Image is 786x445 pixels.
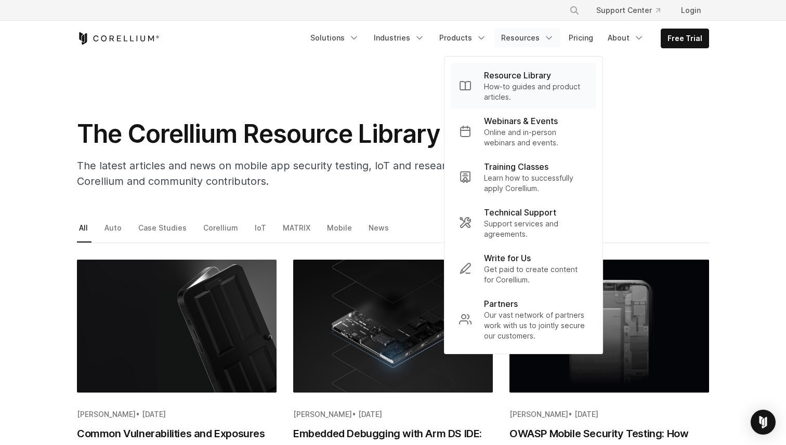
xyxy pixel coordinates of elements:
[565,1,584,20] button: Search
[509,260,709,393] img: OWASP Mobile Security Testing: How Virtual Devices Catch What Top 10 Checks Miss
[588,1,669,20] a: Support Center
[77,260,277,393] img: Common Vulnerabilities and Exposures Examples in Mobile Application Testing
[495,29,560,47] a: Resources
[484,127,588,148] p: Online and in-person webinars and events.
[368,29,431,47] a: Industries
[484,115,558,127] p: Webinars & Events
[484,69,551,82] p: Resource Library
[484,173,588,194] p: Learn how to successfully apply Corellium.
[77,409,277,420] div: •
[358,410,382,419] span: [DATE]
[77,410,136,419] span: [PERSON_NAME]
[509,410,568,419] span: [PERSON_NAME]
[253,221,270,242] a: IoT
[366,221,392,242] a: News
[77,221,91,242] a: All
[293,260,493,393] img: Embedded Debugging with Arm DS IDE: Secure Tools & Techniques for App Developers
[281,221,314,242] a: MATRIX
[451,154,596,200] a: Training Classes Learn how to successfully apply Corellium.
[673,1,709,20] a: Login
[451,63,596,109] a: Resource Library How-to guides and product articles.
[484,310,588,341] p: Our vast network of partners work with us to jointly secure our customers.
[574,410,598,419] span: [DATE]
[142,410,166,419] span: [DATE]
[751,410,776,435] div: Open Intercom Messenger
[136,221,190,242] a: Case Studies
[557,1,709,20] div: Navigation Menu
[484,252,531,264] p: Write for Us
[509,409,709,420] div: •
[102,221,125,242] a: Auto
[293,409,493,420] div: •
[77,32,160,45] a: Corellium Home
[451,246,596,291] a: Write for Us Get paid to create content for Corellium.
[451,109,596,154] a: Webinars & Events Online and in-person webinars and events.
[661,29,709,48] a: Free Trial
[201,221,242,242] a: Corellium
[451,200,596,246] a: Technical Support Support services and agreements.
[433,29,493,47] a: Products
[484,264,588,285] p: Get paid to create content for Corellium.
[484,298,518,310] p: Partners
[484,82,588,102] p: How-to guides and product articles.
[77,159,484,187] span: The latest articles and news on mobile app security testing, IoT and research from Corellium and ...
[562,29,599,47] a: Pricing
[77,118,493,150] h1: The Corellium Resource Library
[484,206,556,219] p: Technical Support
[304,29,365,47] a: Solutions
[451,291,596,347] a: Partners Our vast network of partners work with us to jointly secure our customers.
[304,29,709,48] div: Navigation Menu
[484,219,588,239] p: Support services and agreements.
[484,160,548,173] p: Training Classes
[325,221,356,242] a: Mobile
[601,29,650,47] a: About
[293,410,352,419] span: [PERSON_NAME]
